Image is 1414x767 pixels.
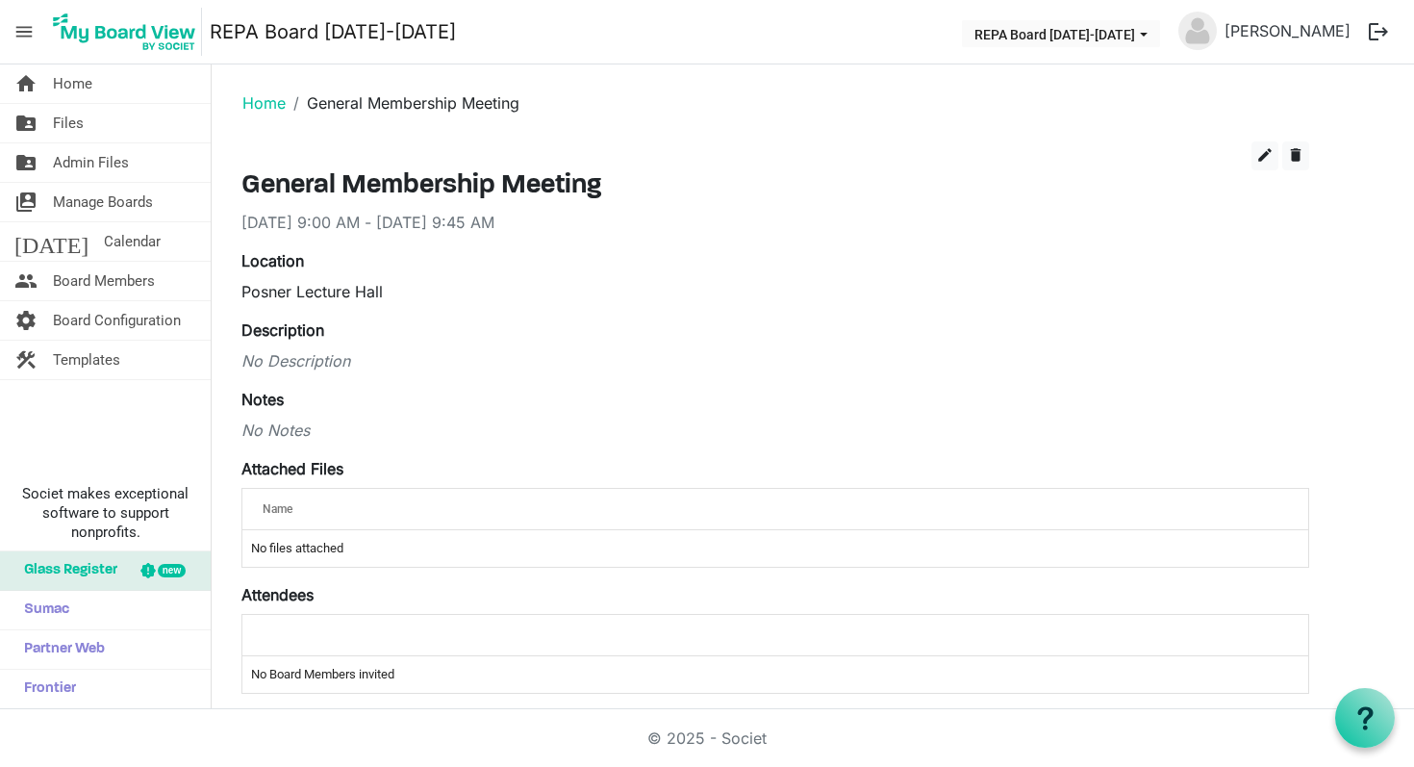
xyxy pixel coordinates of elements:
[14,143,38,182] span: folder_shared
[241,419,1309,442] div: No Notes
[1358,12,1399,52] button: logout
[241,319,324,342] label: Description
[14,341,38,379] span: construction
[14,104,38,142] span: folder_shared
[210,13,456,51] a: REPA Board [DATE]-[DATE]
[241,170,1309,203] h3: General Membership Meeting
[242,530,1308,567] td: No files attached
[242,656,1308,693] td: No Board Members invited
[14,551,117,590] span: Glass Register
[53,341,120,379] span: Templates
[1256,146,1274,164] span: edit
[53,64,92,103] span: Home
[14,222,88,261] span: [DATE]
[6,13,42,50] span: menu
[1282,141,1309,170] button: delete
[1178,12,1217,50] img: no-profile-picture.svg
[14,64,38,103] span: home
[53,262,155,300] span: Board Members
[53,301,181,340] span: Board Configuration
[53,143,129,182] span: Admin Files
[962,20,1160,47] button: REPA Board 2025-2026 dropdownbutton
[14,183,38,221] span: switch_account
[14,670,76,708] span: Frontier
[104,222,161,261] span: Calendar
[647,729,767,748] a: © 2025 - Societ
[241,211,1309,234] div: [DATE] 9:00 AM - [DATE] 9:45 AM
[1217,12,1358,50] a: [PERSON_NAME]
[53,104,84,142] span: Files
[14,262,38,300] span: people
[47,8,202,56] img: My Board View Logo
[242,93,286,113] a: Home
[241,280,1309,303] div: Posner Lecture Hall
[14,301,38,340] span: settings
[1251,141,1278,170] button: edit
[158,564,186,577] div: new
[47,8,210,56] a: My Board View Logo
[241,349,1309,372] div: No Description
[263,502,292,516] span: Name
[53,183,153,221] span: Manage Boards
[14,630,105,669] span: Partner Web
[9,484,202,542] span: Societ makes exceptional software to support nonprofits.
[286,91,519,115] li: General Membership Meeting
[241,388,284,411] label: Notes
[14,591,69,629] span: Sumac
[241,583,314,606] label: Attendees
[241,457,343,480] label: Attached Files
[241,249,304,272] label: Location
[1287,146,1304,164] span: delete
